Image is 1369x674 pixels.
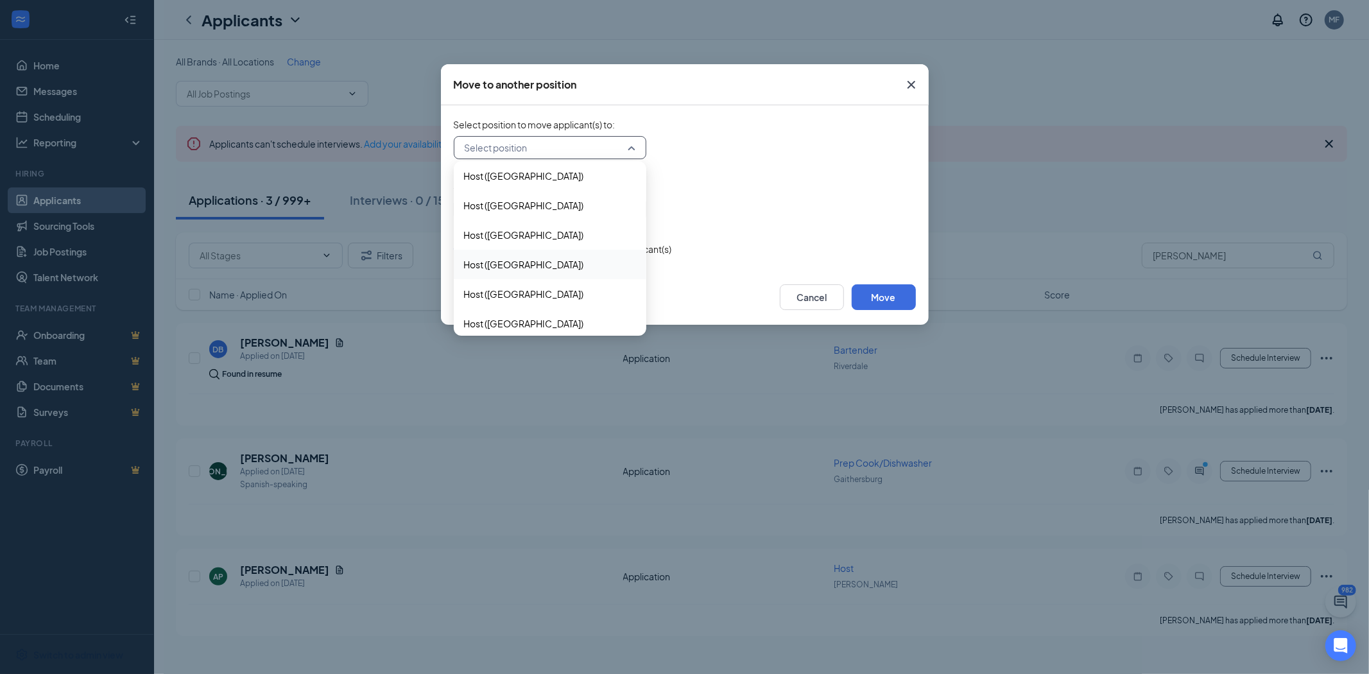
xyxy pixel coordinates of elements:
span: Host ([GEOGRAPHIC_DATA]) [464,316,584,331]
span: Select stage to move applicant(s) to : [454,180,916,193]
span: Host ([GEOGRAPHIC_DATA]) [464,287,584,301]
span: Select position to move applicant(s) to : [454,118,916,131]
span: Host ([GEOGRAPHIC_DATA]) [464,257,584,272]
span: Host ([GEOGRAPHIC_DATA]) [464,169,584,183]
div: Open Intercom Messenger [1325,630,1356,661]
span: Host ([GEOGRAPHIC_DATA]) [464,198,584,212]
span: Host ([GEOGRAPHIC_DATA]) [464,228,584,242]
button: Close [894,64,929,105]
button: Cancel [780,284,844,310]
div: Move to another position [454,78,577,92]
svg: Cross [904,77,919,92]
button: Move [852,284,916,310]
